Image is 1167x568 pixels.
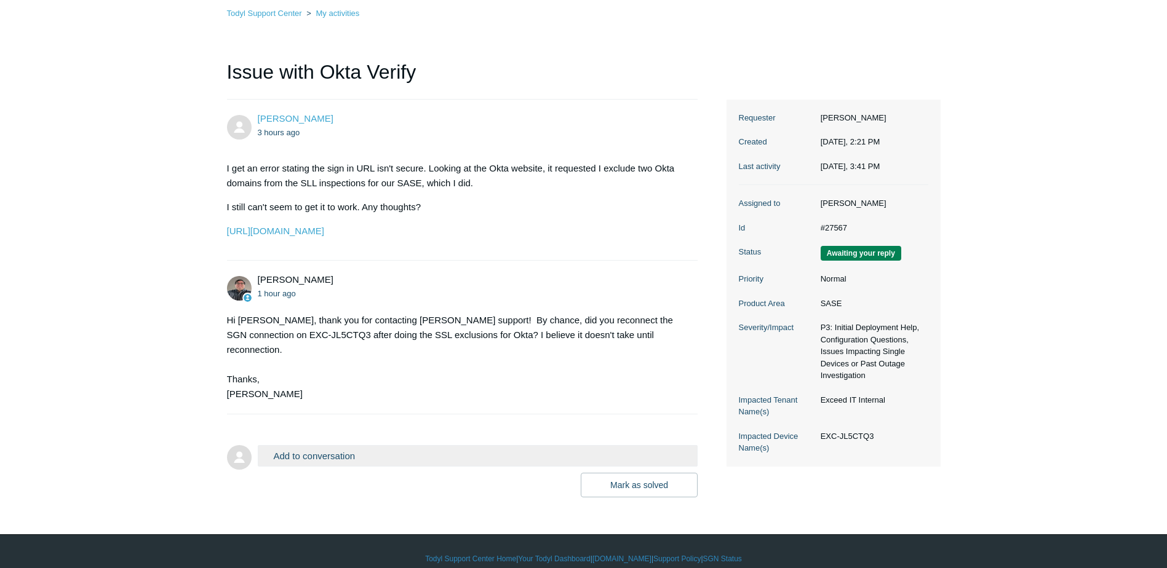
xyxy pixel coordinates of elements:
dd: Normal [815,273,928,285]
li: My activities [304,9,359,18]
dd: P3: Initial Deployment Help, Configuration Questions, Issues Impacting Single Devices or Past Out... [815,321,928,382]
dt: Product Area [739,298,815,310]
dt: Created [739,136,815,148]
time: 08/20/2025, 14:21 [258,128,300,137]
a: Todyl Support Center Home [425,553,516,564]
a: [PERSON_NAME] [258,113,333,124]
p: I still can't seem to get it to work. Any thoughts? [227,200,686,215]
span: Scott Glines [258,113,333,124]
dt: Impacted Tenant Name(s) [739,394,815,418]
dd: [PERSON_NAME] [815,112,928,124]
time: 08/20/2025, 15:41 [821,162,880,171]
a: Support Policy [653,553,701,564]
div: | | | | [227,553,941,564]
dt: Requester [739,112,815,124]
a: [DOMAIN_NAME] [592,553,651,564]
dd: #27567 [815,222,928,234]
button: Mark as solved [581,473,698,497]
dt: Impacted Device Name(s) [739,430,815,454]
div: Hi [PERSON_NAME], thank you for contacting [PERSON_NAME] support! By chance, did you reconnect th... [227,313,686,401]
dt: Assigned to [739,197,815,210]
li: Todyl Support Center [227,9,305,18]
a: My activities [316,9,359,18]
span: We are waiting for you to respond [821,246,901,261]
h1: Issue with Okta Verify [227,57,698,100]
a: [URL][DOMAIN_NAME] [227,226,324,236]
a: Your Todyl Dashboard [518,553,590,564]
dd: [PERSON_NAME] [815,197,928,210]
dd: SASE [815,298,928,310]
dt: Status [739,246,815,258]
a: SGN Status [703,553,742,564]
dt: Priority [739,273,815,285]
dd: EXC-JL5CTQ3 [815,430,928,443]
time: 08/20/2025, 15:41 [258,289,296,298]
dt: Last activity [739,160,815,173]
dd: Exceed IT Internal [815,394,928,406]
p: I get an error stating the sign in URL isn't secure. Looking at the Okta website, it requested I ... [227,161,686,191]
a: Todyl Support Center [227,9,302,18]
time: 08/20/2025, 14:21 [821,137,880,146]
span: Matt Robinson [258,274,333,285]
dt: Severity/Impact [739,321,815,334]
button: Add to conversation [258,445,698,467]
dt: Id [739,222,815,234]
